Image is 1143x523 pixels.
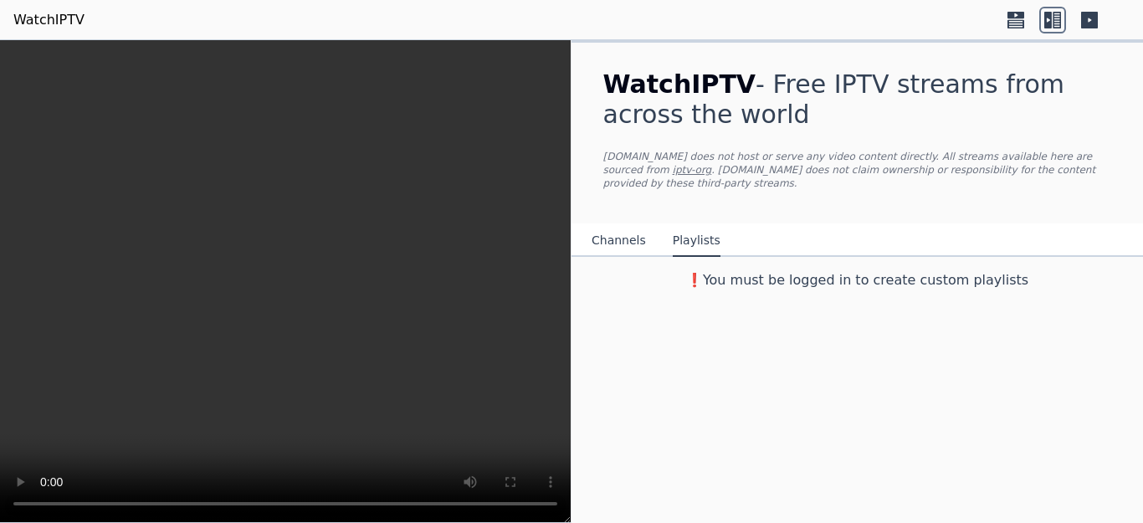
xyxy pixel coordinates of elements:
button: Playlists [673,225,720,257]
p: [DOMAIN_NAME] does not host or serve any video content directly. All streams available here are s... [603,150,1112,190]
h3: ❗️You must be logged in to create custom playlists [577,270,1139,290]
button: Channels [592,225,646,257]
h1: - Free IPTV streams from across the world [603,69,1112,130]
span: WatchIPTV [603,69,756,99]
a: iptv-org [673,164,712,176]
a: WatchIPTV [13,10,85,30]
